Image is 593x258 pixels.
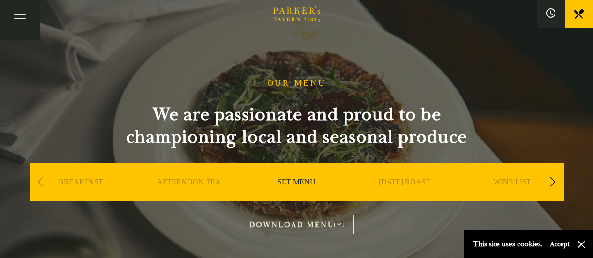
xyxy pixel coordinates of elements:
div: 5 / 9 [461,163,564,229]
h1: OUR MENU [267,78,326,88]
div: 1 / 9 [30,163,133,229]
a: AFTERNOON TEA [157,177,221,215]
a: DOWNLOAD MENU [240,215,354,234]
a: SET MENU [278,177,315,215]
button: Accept [550,240,570,249]
button: Close and accept [577,240,586,249]
div: Next slide [547,172,559,192]
div: 2 / 9 [137,163,240,229]
div: 3 / 9 [245,163,348,229]
a: WINE LIST [494,177,531,215]
h2: We are passionate and proud to be championing local and seasonal produce [109,103,484,148]
div: 4 / 9 [353,163,456,229]
div: Previous slide [34,172,47,192]
p: This site uses cookies. [473,237,543,251]
a: [DATE] ROAST [379,177,430,215]
a: BREAKFAST [59,177,103,215]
